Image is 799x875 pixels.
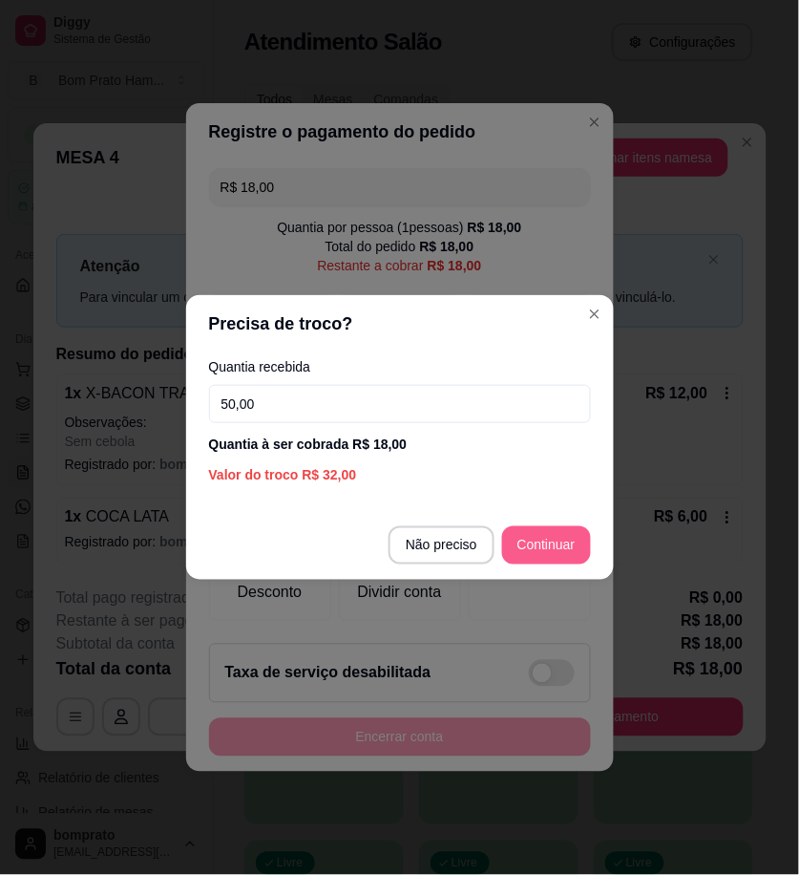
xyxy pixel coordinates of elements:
button: Não preciso [389,526,494,565]
div: Quantia à ser cobrada R$ 18,00 [209,435,591,454]
header: Precisa de troco? [186,295,614,352]
button: Continuar [502,526,591,565]
label: Quantia recebida [209,360,591,373]
div: Valor do troco R$ 32,00 [209,465,591,484]
button: Close [579,299,610,330]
